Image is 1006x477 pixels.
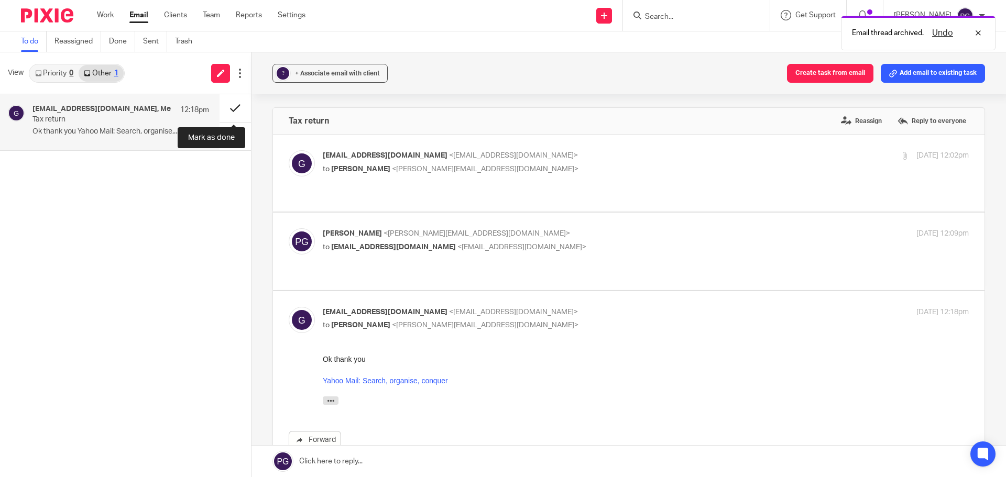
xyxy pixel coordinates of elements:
a: Clients [164,10,187,20]
button: Create task from email [787,64,873,83]
a: Priority0 [30,65,79,82]
span: [EMAIL_ADDRESS][DOMAIN_NAME] [323,152,447,159]
span: <[EMAIL_ADDRESS][DOMAIN_NAME]> [457,243,586,251]
a: Forward [289,431,341,450]
span: [PERSON_NAME] [323,230,382,237]
a: Sent [143,31,167,52]
span: <[EMAIL_ADDRESS][DOMAIN_NAME]> [449,308,578,316]
a: Other1 [79,65,123,82]
a: Work [97,10,114,20]
span: [EMAIL_ADDRESS][DOMAIN_NAME] [331,243,456,251]
label: Reassign [838,113,884,129]
span: [PERSON_NAME] [331,165,390,173]
p: [DATE] 12:09pm [916,228,969,239]
div: ? [277,67,289,80]
span: to [323,165,330,173]
a: Settings [278,10,305,20]
p: [DATE] 12:02pm [916,150,969,161]
a: Email [129,10,148,20]
a: Done [109,31,135,52]
button: ? + Associate email with client [272,64,388,83]
p: Ok thank you Yahoo Mail: Search, organise,... [32,127,209,136]
div: 1 [114,70,118,77]
button: Add email to existing task [881,64,985,83]
img: svg%3E [289,150,315,176]
span: [EMAIL_ADDRESS][DOMAIN_NAME] [323,308,447,316]
span: [PERSON_NAME] [331,321,390,329]
span: <[PERSON_NAME][EMAIL_ADDRESS][DOMAIN_NAME]> [392,165,578,173]
img: Pixie [21,8,73,23]
span: to [323,243,330,251]
a: Reassigned [54,31,101,52]
span: to [323,321,330,329]
label: Reply to everyone [895,113,969,129]
span: View [8,68,24,79]
h4: Tax return [289,116,329,126]
p: [DATE] 12:18pm [916,307,969,318]
span: <[PERSON_NAME][EMAIL_ADDRESS][DOMAIN_NAME]> [392,321,578,329]
p: Email thread archived. [852,28,924,38]
img: svg%3E [289,307,315,333]
a: To do [21,31,47,52]
span: <[PERSON_NAME][EMAIL_ADDRESS][DOMAIN_NAME]> [384,230,570,237]
a: Reports [236,10,262,20]
span: <[EMAIL_ADDRESS][DOMAIN_NAME]> [449,152,578,159]
p: Tax return [32,115,174,124]
a: Trash [175,31,200,52]
h4: [EMAIL_ADDRESS][DOMAIN_NAME], Me [32,105,171,114]
button: Undo [929,27,956,39]
a: Team [203,10,220,20]
img: svg%3E [289,228,315,254]
p: 12:18pm [180,105,209,115]
img: svg%3E [957,7,974,24]
span: + Associate email with client [295,70,380,76]
img: svg%3E [8,105,25,121]
div: 0 [69,70,73,77]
